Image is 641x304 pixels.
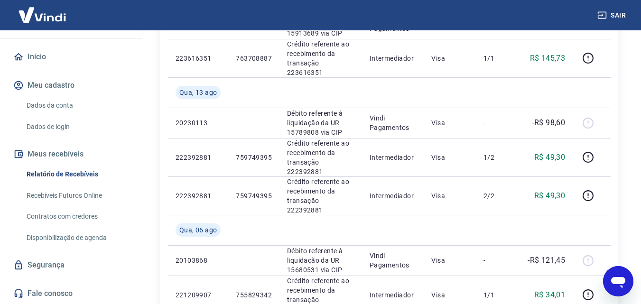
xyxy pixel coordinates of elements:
[287,109,354,137] p: Débito referente à liquidação da UR 15789808 via CIP
[11,283,130,304] a: Fale conosco
[532,117,566,129] p: -R$ 98,60
[370,54,417,63] p: Intermediador
[23,165,130,184] a: Relatório de Recebíveis
[176,191,221,201] p: 222392881
[287,177,354,215] p: Crédito referente ao recebimento da transação 222392881
[236,191,272,201] p: 759749395
[603,266,633,296] iframe: Botão para abrir a janela de mensagens
[23,207,130,226] a: Contratos com credores
[483,290,511,300] p: 1/1
[534,190,565,202] p: R$ 49,30
[528,255,565,266] p: -R$ 121,45
[431,54,468,63] p: Visa
[11,0,73,29] img: Vindi
[23,228,130,248] a: Disponibilização de agenda
[179,88,217,97] span: Qua, 13 ago
[431,290,468,300] p: Visa
[370,251,417,270] p: Vindi Pagamentos
[176,54,221,63] p: 223616351
[483,118,511,128] p: -
[179,225,217,235] span: Qua, 06 ago
[483,256,511,265] p: -
[176,256,221,265] p: 20103868
[370,113,417,132] p: Vindi Pagamentos
[370,290,417,300] p: Intermediador
[431,191,468,201] p: Visa
[11,144,130,165] button: Meus recebíveis
[595,7,630,24] button: Sair
[431,256,468,265] p: Visa
[11,75,130,96] button: Meu cadastro
[534,289,565,301] p: R$ 34,01
[287,246,354,275] p: Débito referente à liquidação da UR 15680531 via CIP
[176,118,221,128] p: 20230113
[287,138,354,176] p: Crédito referente ao recebimento da transação 222392881
[483,153,511,162] p: 1/2
[23,117,130,137] a: Dados de login
[236,290,272,300] p: 755829342
[23,96,130,115] a: Dados da conta
[23,186,130,205] a: Recebíveis Futuros Online
[176,153,221,162] p: 222392881
[176,290,221,300] p: 221209907
[431,118,468,128] p: Visa
[11,46,130,67] a: Início
[534,152,565,163] p: R$ 49,30
[431,153,468,162] p: Visa
[236,153,272,162] p: 759749395
[11,255,130,276] a: Segurança
[236,54,272,63] p: 763708887
[483,54,511,63] p: 1/1
[530,53,566,64] p: R$ 145,73
[370,153,417,162] p: Intermediador
[483,191,511,201] p: 2/2
[370,191,417,201] p: Intermediador
[287,39,354,77] p: Crédito referente ao recebimento da transação 223616351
